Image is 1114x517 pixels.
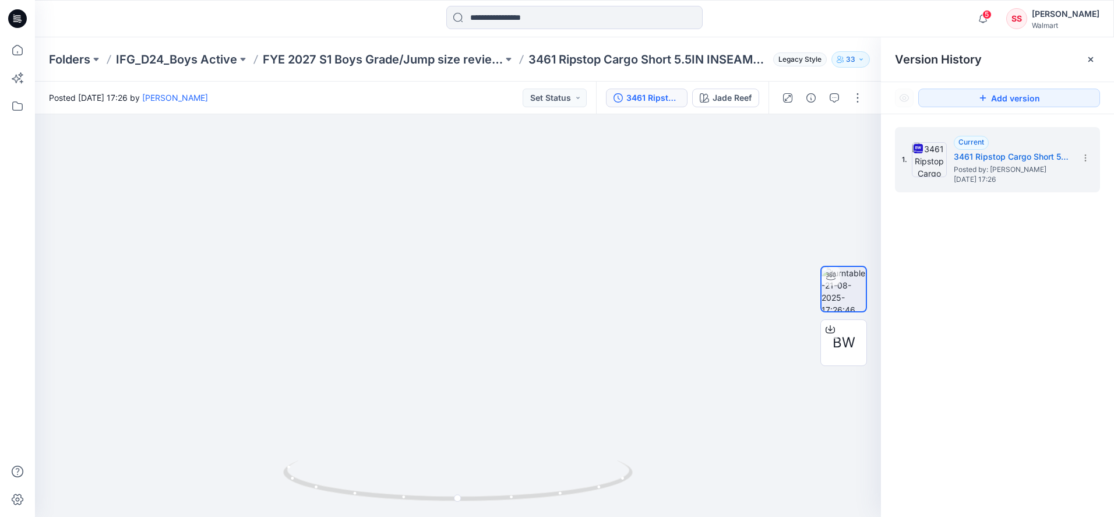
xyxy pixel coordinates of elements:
[802,89,820,107] button: Details
[606,89,688,107] button: 3461 Ripstop Cargo Short 5.5IN INSEAM_(LY) ASTM_GRADING VERIFICATION
[1086,55,1095,64] button: Close
[954,164,1070,175] span: Posted by: Svetlana Shalumova
[822,267,866,311] img: turntable-21-08-2025-17:26:46
[912,142,947,177] img: 3461 Ripstop Cargo Short 5.5IN INSEAM_(LY) ASTM_GRADING VERIFICATION
[626,92,680,104] div: 3461 Ripstop Cargo Short 5.5IN INSEAM_(LY) ASTM_GRADING VERIFICATION
[954,175,1070,184] span: [DATE] 17:26
[831,51,870,68] button: 33
[1006,8,1027,29] div: SS
[846,53,855,66] p: 33
[768,51,827,68] button: Legacy Style
[982,10,992,19] span: 5
[49,92,208,104] span: Posted [DATE] 17:26 by
[692,89,759,107] button: Jade Reef
[895,52,982,66] span: Version History
[918,89,1100,107] button: Add version
[263,51,503,68] a: FYE 2027 S1 Boys Grade/Jump size review - ASTM grades
[902,154,907,165] span: 1.
[49,51,90,68] a: Folders
[116,51,237,68] a: IFG_D24_Boys Active
[833,332,855,353] span: BW
[142,93,208,103] a: [PERSON_NAME]
[1032,7,1099,21] div: [PERSON_NAME]
[958,138,984,146] span: Current
[895,89,914,107] button: Show Hidden Versions
[1032,21,1099,30] div: Walmart
[713,92,752,104] div: Jade Reef
[954,150,1070,164] h5: 3461 Ripstop Cargo Short 5.5IN INSEAM_(LY) ASTM_GRADING VERIFICATION
[528,51,768,68] p: 3461 Ripstop Cargo Short 5.5IN INSEAM_(LY) ASTM_GRADING VERIFICATION
[773,52,827,66] span: Legacy Style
